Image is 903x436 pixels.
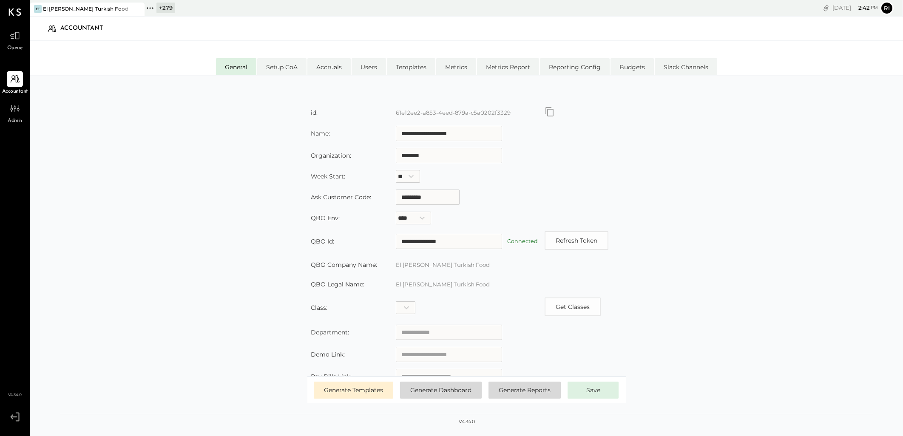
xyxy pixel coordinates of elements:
[545,107,555,117] button: Copy id
[436,58,476,75] li: Metrics
[540,58,610,75] li: Reporting Config
[477,58,539,75] li: Metrics Report
[311,109,318,116] label: id:
[400,382,482,399] button: Generate Dashboard
[352,58,386,75] li: Users
[43,5,128,12] div: El [PERSON_NAME] Turkish Food
[7,45,23,52] span: Queue
[311,280,364,288] label: QBO Legal Name:
[396,109,511,116] label: 61e12ee2-a853-4eed-879a-c5a0202f3329
[311,152,351,159] label: Organization:
[387,58,435,75] li: Templates
[0,71,29,96] a: Accountant
[311,193,371,201] label: Ask Customer Code:
[311,173,345,180] label: Week Start:
[545,297,601,316] button: Copy id
[2,88,28,96] span: Accountant
[311,238,334,245] label: QBO Id:
[410,386,471,394] span: Generate Dashboard
[499,386,551,394] span: Generate Reports
[488,382,561,399] button: Generate Reports
[311,130,330,137] label: Name:
[832,4,878,12] div: [DATE]
[880,1,894,15] button: Ri
[568,382,619,399] button: Save
[314,382,393,399] button: Generate Templates
[586,386,600,394] span: Save
[459,419,475,425] div: v 4.34.0
[311,351,345,358] label: Demo Link:
[216,58,256,75] li: General
[311,373,352,380] label: Pay Bills Link:
[396,261,490,268] label: El [PERSON_NAME] Turkish Food
[0,28,29,52] a: Queue
[611,58,654,75] li: Budgets
[257,58,307,75] li: Setup CoA
[545,231,608,250] button: Refresh Token
[156,3,175,13] div: + 279
[8,117,22,125] span: Admin
[311,261,377,269] label: QBO Company Name:
[60,22,111,35] div: Accountant
[507,238,538,244] label: Connected
[396,281,490,288] label: El [PERSON_NAME] Turkish Food
[311,304,327,311] label: Class:
[822,3,830,12] div: copy link
[311,328,349,336] label: Department:
[34,5,42,13] div: ET
[655,58,717,75] li: Slack Channels
[324,386,383,394] span: Generate Templates
[0,100,29,125] a: Admin
[311,214,340,222] label: QBO Env:
[307,58,351,75] li: Accruals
